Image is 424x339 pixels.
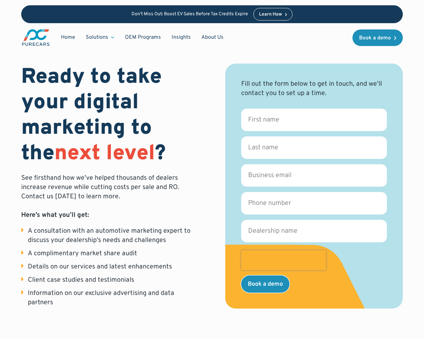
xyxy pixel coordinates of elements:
div: Solutions [80,31,120,44]
input: Dealership name [241,220,387,242]
div: Details on our services and latest enhancements [28,262,172,271]
a: Home [56,31,80,44]
strong: Here’s what you’ll get: [21,211,89,219]
input: Last name [241,136,387,159]
input: First name [241,109,387,131]
a: Learn How [253,8,293,21]
a: OEM Programs [120,31,166,44]
div: Solutions [86,34,108,41]
span: next level [54,140,155,168]
div: Client case studies and testimonials [28,275,134,285]
a: Insights [166,31,196,44]
p: Don’t Miss Out: Boost EV Sales Before Tax Credits Expire [132,12,248,17]
div: Fill out the form below to get in touch, and we’ll contact you to set up a time. [241,79,387,98]
input: Phone number [241,192,387,215]
h1: Ready to take your digital marketing to the ? [21,65,199,167]
div: Learn How [259,12,282,17]
div: A consultation with an automotive marketing expert to discuss your dealership’s needs and challenges [28,226,199,245]
a: About Us [196,31,229,44]
p: See firsthand how we’ve helped thousands of dealers increase revenue while cutting costs per sale... [21,173,199,220]
a: main [21,28,50,47]
div: Book a demo [359,35,391,41]
img: purecars logo [21,28,50,47]
iframe: reCAPTCHA [241,250,326,270]
div: Information on our exclusive advertising and data partners [28,289,199,307]
input: Business email [241,164,387,187]
a: Book a demo [352,29,403,46]
div: A complimentary market share audit [28,249,137,258]
input: Book a demo [241,275,290,293]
